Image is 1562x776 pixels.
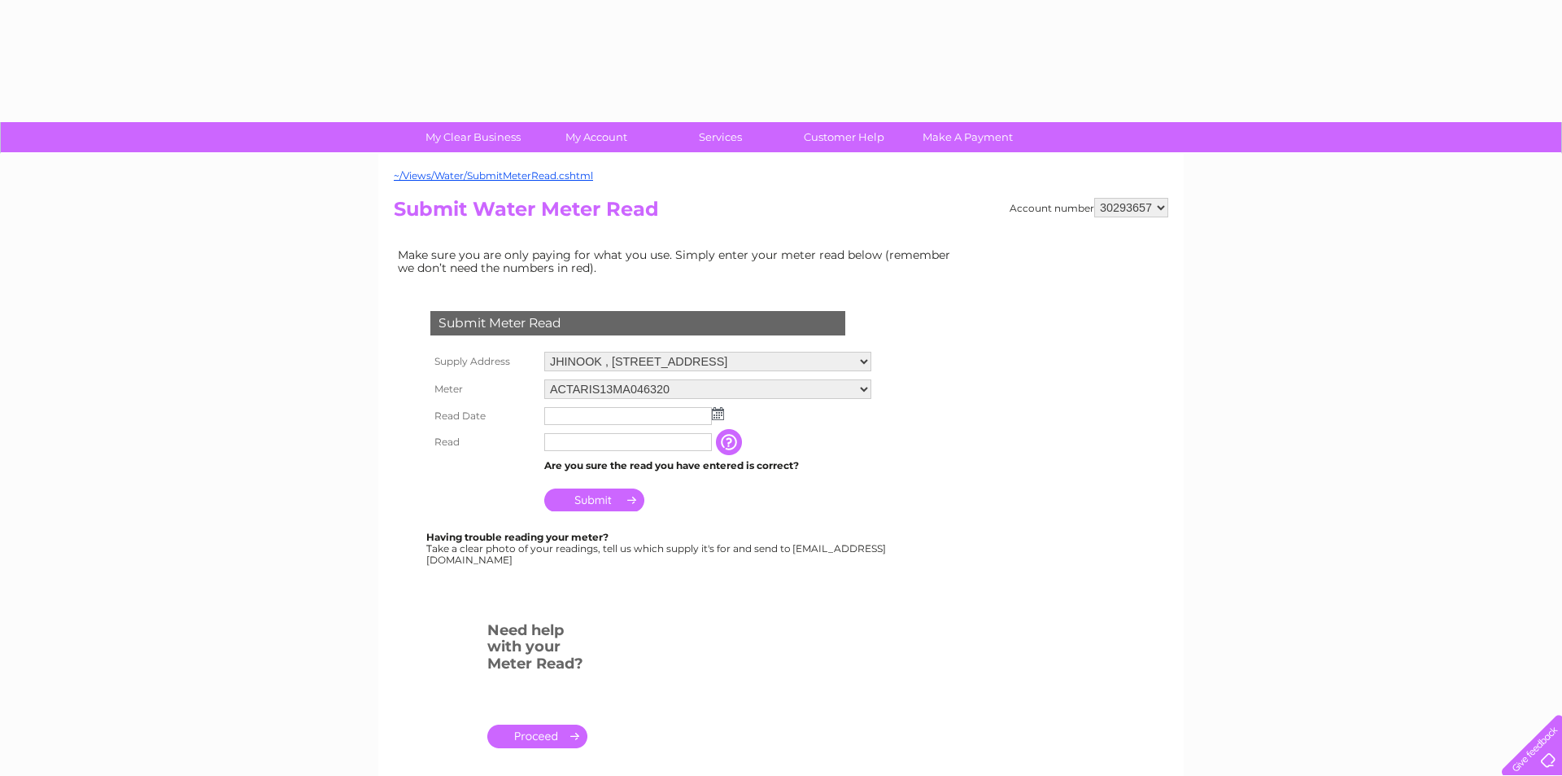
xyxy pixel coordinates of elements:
[901,122,1035,152] a: Make A Payment
[394,198,1168,229] h2: Submit Water Meter Read
[544,489,644,511] input: Submit
[394,244,963,278] td: Make sure you are only paying for what you use. Simply enter your meter read below (remember we d...
[716,429,745,455] input: Information
[426,532,888,565] div: Take a clear photo of your readings, tell us which supply it's for and send to [EMAIL_ADDRESS][DO...
[426,531,609,543] b: Having trouble reading your meter?
[1010,198,1168,217] div: Account number
[653,122,788,152] a: Services
[430,311,845,335] div: Submit Meter Read
[487,619,587,681] h3: Need help with your Meter Read?
[426,348,540,375] th: Supply Address
[487,725,587,748] a: .
[530,122,664,152] a: My Account
[394,169,593,182] a: ~/Views/Water/SubmitMeterRead.cshtml
[777,122,911,152] a: Customer Help
[426,375,540,403] th: Meter
[426,429,540,455] th: Read
[540,455,875,476] td: Are you sure the read you have entered is correct?
[406,122,540,152] a: My Clear Business
[712,407,724,420] img: ...
[426,403,540,429] th: Read Date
